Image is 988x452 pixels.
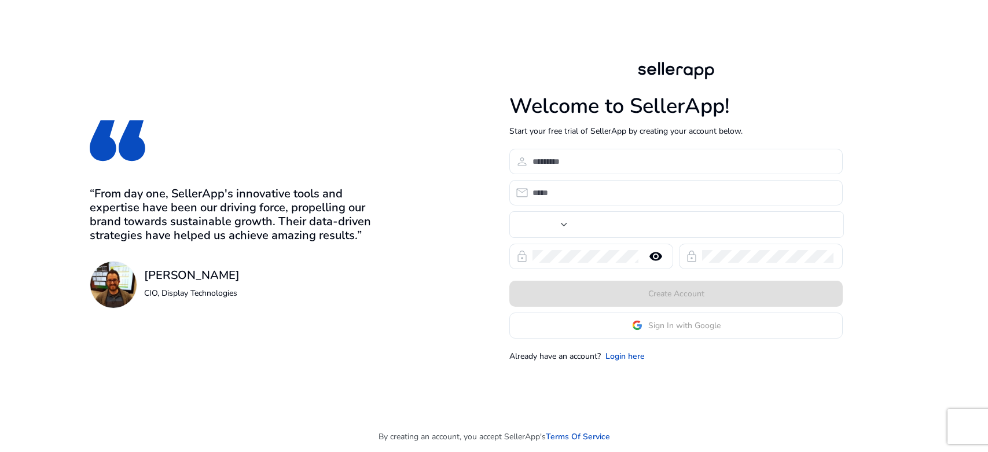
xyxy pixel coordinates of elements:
[509,350,601,362] p: Already have an account?
[642,249,670,263] mat-icon: remove_red_eye
[605,350,645,362] a: Login here
[515,155,529,168] span: person
[546,431,610,443] a: Terms Of Service
[144,269,240,282] h3: [PERSON_NAME]
[90,187,386,242] h3: “From day one, SellerApp's innovative tools and expertise have been our driving force, propelling...
[509,125,843,137] p: Start your free trial of SellerApp by creating your account below.
[144,287,240,299] p: CIO, Display Technologies
[685,249,699,263] span: lock
[509,94,843,119] h1: Welcome to SellerApp!
[515,186,529,200] span: email
[515,249,529,263] span: lock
